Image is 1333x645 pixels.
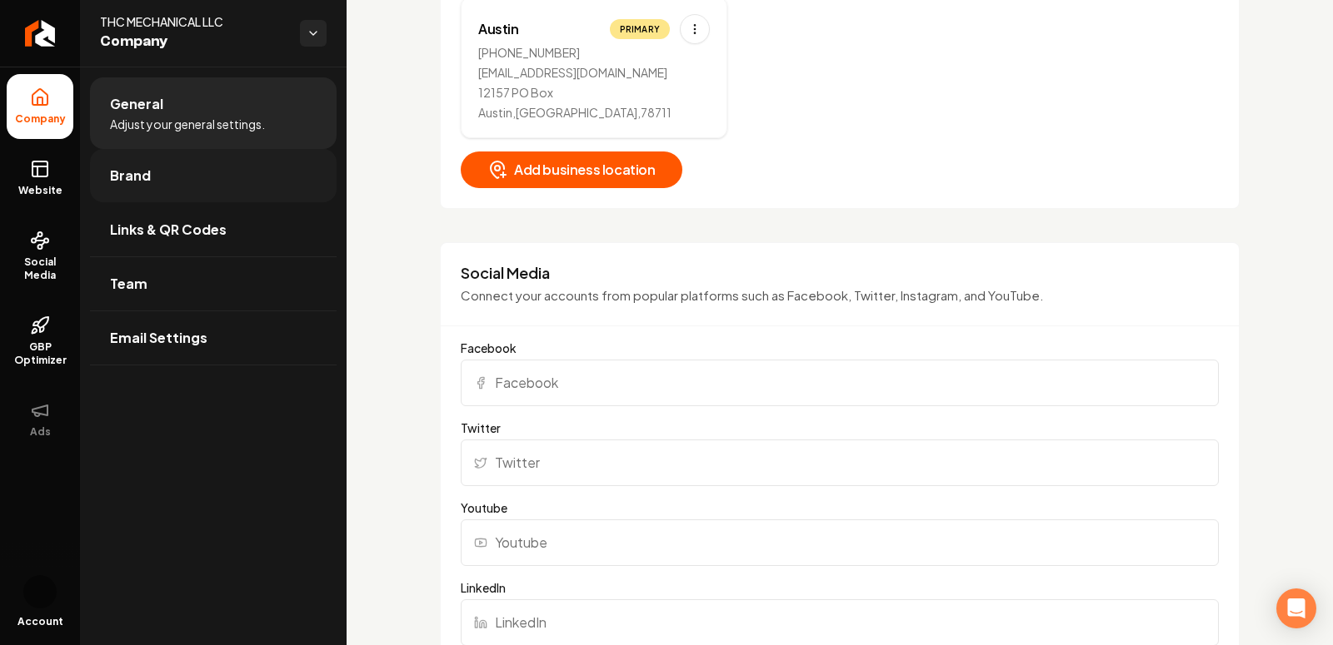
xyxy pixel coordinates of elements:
[7,387,73,452] button: Ads
[12,184,69,197] span: Website
[110,94,163,114] span: General
[17,615,63,628] span: Account
[7,256,73,282] span: Social Media
[110,220,227,240] span: Links & QR Codes
[7,146,73,211] a: Website
[478,64,710,81] div: [EMAIL_ADDRESS][DOMAIN_NAME]
[110,328,207,348] span: Email Settings
[7,340,73,367] span: GBP Optimizer
[478,104,710,121] div: Austin , [GEOGRAPHIC_DATA] , 78711
[110,274,147,294] span: Team
[461,519,1219,566] input: Youtube
[90,203,337,256] a: Links & QR Codes
[461,286,1219,305] p: Connect your accounts from popular platforms such as Facebook, Twitter, Instagram, and YouTube.
[461,360,1219,406] input: Facebook
[23,425,57,439] span: Ads
[7,217,73,295] a: Social Media
[110,166,151,186] span: Brand
[620,24,660,34] div: Primary
[23,575,57,608] button: Open user button
[478,19,519,39] div: Austin
[7,302,73,380] a: GBP Optimizer
[100,13,287,30] span: THC MECHANICAL LLC
[461,263,1219,283] h3: Social Media
[461,340,1219,356] label: Facebook
[461,439,1219,486] input: Twitter
[1276,588,1316,628] div: Open Intercom Messenger
[478,84,710,101] div: 12157 PO Box
[100,30,287,53] span: Company
[461,151,682,188] button: Add business location
[461,579,1219,596] label: LinkedIn
[461,499,1219,516] label: Youtube
[110,116,265,132] span: Adjust your general settings.
[23,575,57,608] img: Camilo Vargas
[478,44,710,61] div: [PHONE_NUMBER]
[8,112,72,126] span: Company
[90,311,337,365] a: Email Settings
[487,160,656,180] span: Add business location
[461,419,1219,436] label: Twitter
[25,20,56,47] img: Rebolt Logo
[90,257,337,310] a: Team
[90,149,337,202] a: Brand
